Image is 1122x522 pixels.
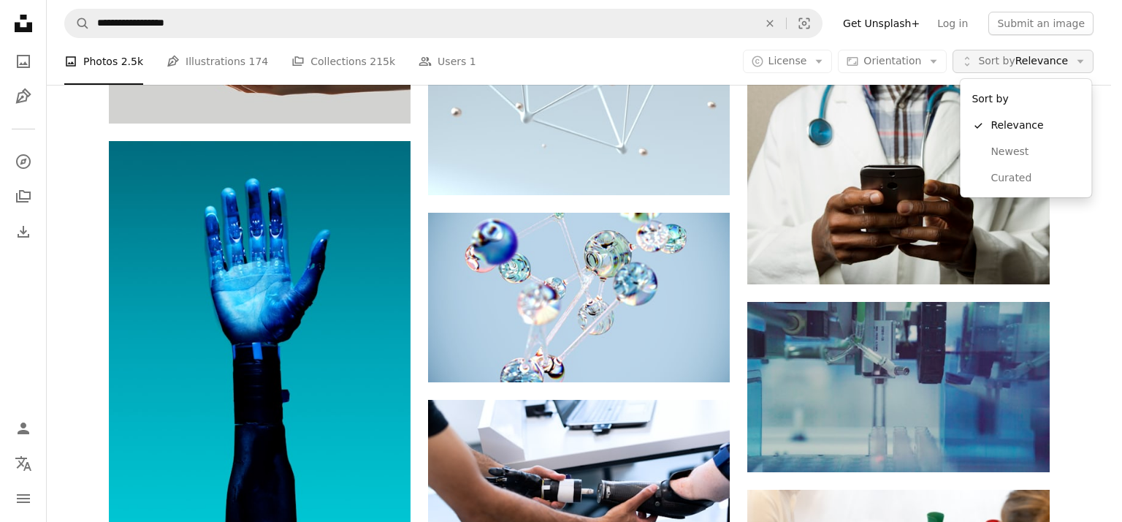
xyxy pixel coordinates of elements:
span: Relevance [978,54,1068,69]
span: Newest [991,145,1080,159]
span: Relevance [991,118,1080,133]
span: Sort by [978,55,1015,67]
button: Sort byRelevance [953,50,1094,73]
div: Sort by [966,85,1085,113]
span: Curated [991,171,1080,186]
div: Sort byRelevance [960,79,1091,197]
